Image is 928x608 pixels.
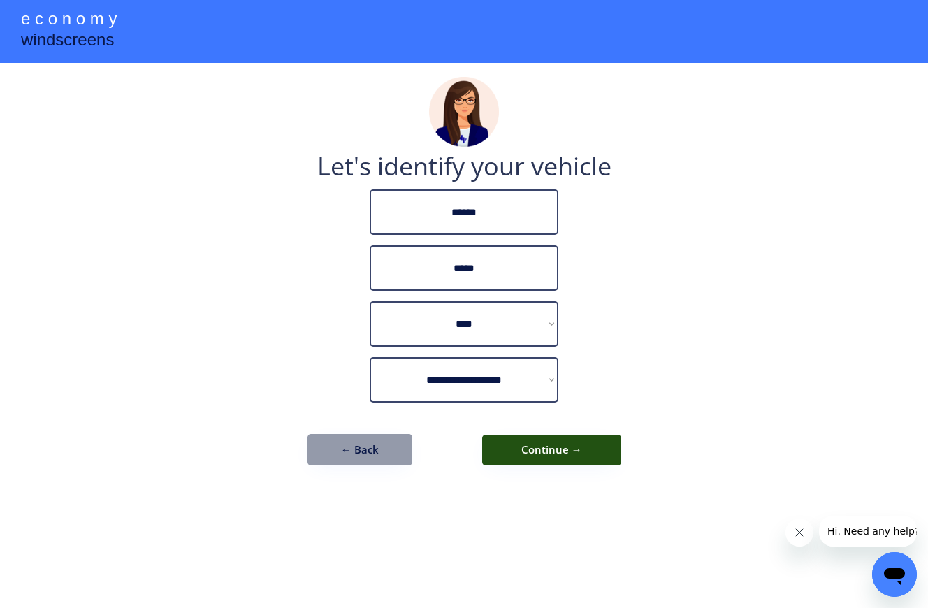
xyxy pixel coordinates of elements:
div: windscreens [21,28,114,55]
iframe: Close message [785,519,813,547]
div: Let's identify your vehicle [317,154,611,179]
span: Hi. Need any help? [8,10,101,21]
iframe: Message from company [819,516,917,547]
div: e c o n o m y [21,7,117,34]
button: Continue → [482,435,621,465]
img: madeline.png [429,77,499,147]
iframe: Button to launch messaging window [872,552,917,597]
button: ← Back [307,434,412,465]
